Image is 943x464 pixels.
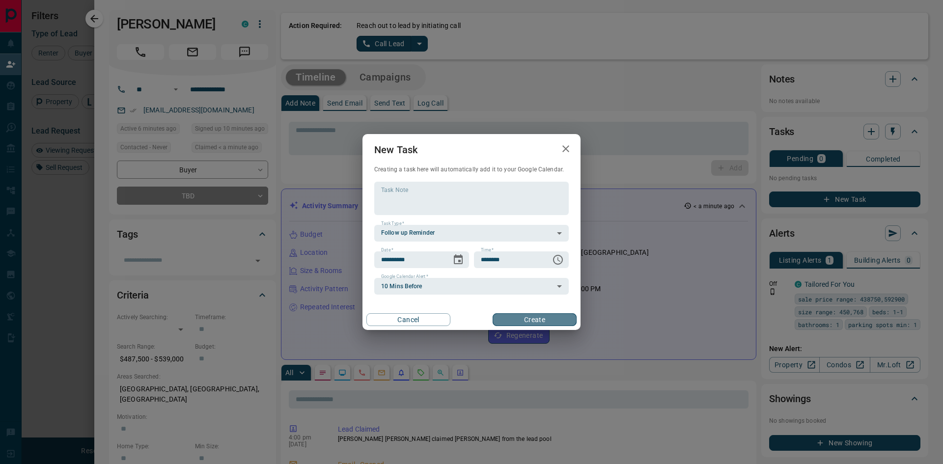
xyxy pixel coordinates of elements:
[362,134,429,165] h2: New Task
[493,313,577,326] button: Create
[374,165,569,174] p: Creating a task here will automatically add it to your Google Calendar.
[374,278,569,295] div: 10 Mins Before
[381,247,393,253] label: Date
[381,273,428,280] label: Google Calendar Alert
[448,250,468,270] button: Choose date, selected date is Oct 13, 2025
[381,220,404,227] label: Task Type
[548,250,568,270] button: Choose time, selected time is 6:00 PM
[481,247,494,253] label: Time
[374,225,569,242] div: Follow up Reminder
[366,313,450,326] button: Cancel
